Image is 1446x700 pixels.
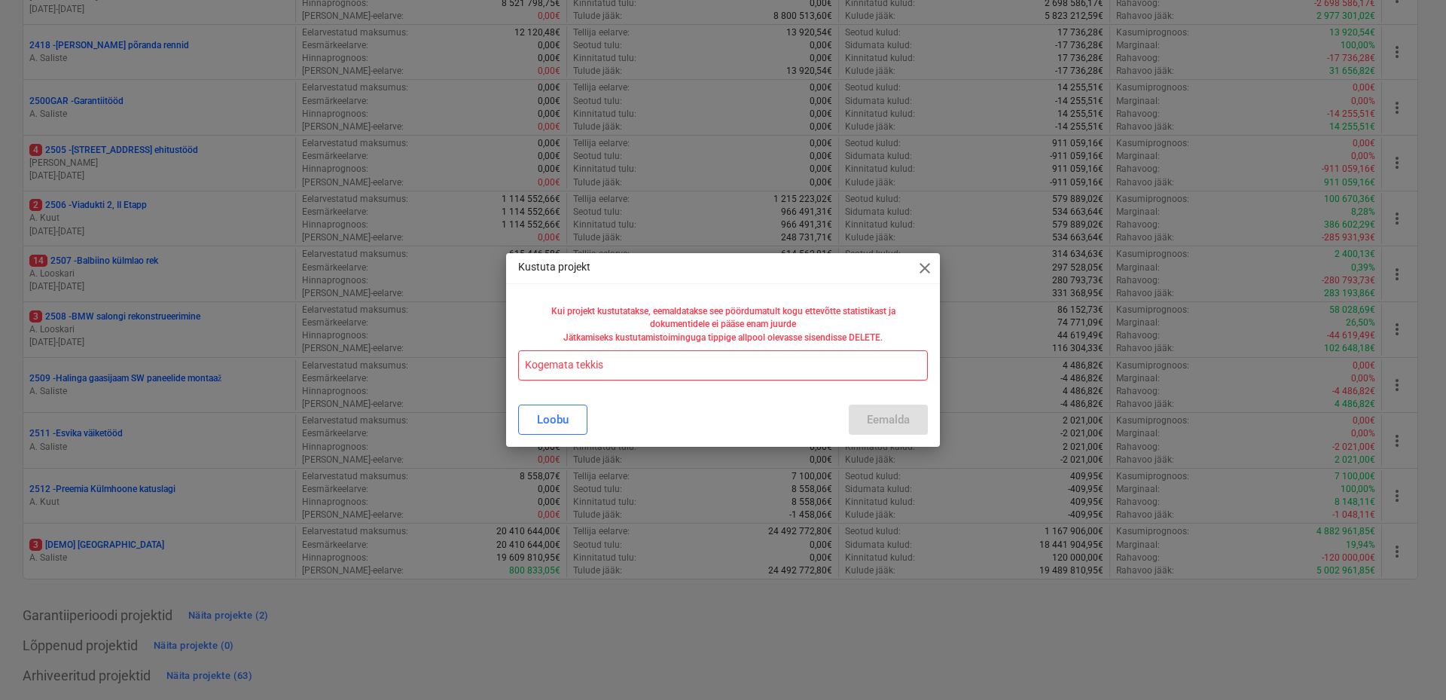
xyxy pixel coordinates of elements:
[916,259,934,277] span: close
[524,305,922,344] p: Kui projekt kustutatakse, eemaldatakse see pöördumatult kogu ettevõtte statistikast ja dokumentid...
[518,405,587,435] button: Loobu
[518,259,590,275] p: Kustuta projekt
[518,350,928,381] input: DELETE
[1371,628,1446,700] iframe: Chat Widget
[537,410,569,429] div: Loobu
